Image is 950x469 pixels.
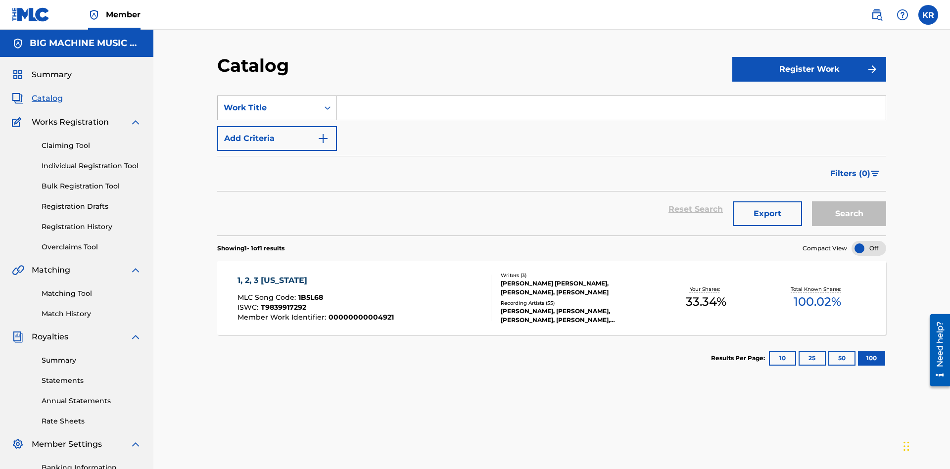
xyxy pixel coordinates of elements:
[501,272,650,279] div: Writers ( 3 )
[918,5,938,25] div: User Menu
[824,161,886,186] button: Filters (0)
[12,93,63,104] a: CatalogCatalog
[130,331,142,343] img: expand
[501,299,650,307] div: Recording Artists ( 55 )
[130,264,142,276] img: expand
[42,416,142,426] a: Rate Sheets
[42,181,142,191] a: Bulk Registration Tool
[871,9,883,21] img: search
[32,264,70,276] span: Matching
[799,351,826,366] button: 25
[871,171,879,177] img: filter
[12,331,24,343] img: Royalties
[30,38,142,49] h5: BIG MACHINE MUSIC LLC
[217,244,285,253] p: Showing 1 - 1 of 1 results
[237,293,298,302] span: MLC Song Code :
[791,285,844,293] p: Total Known Shares:
[866,63,878,75] img: f7272a7cc735f4ea7f67.svg
[686,293,726,311] span: 33.34 %
[901,422,950,469] iframe: Chat Widget
[329,313,394,322] span: 00000000004921
[298,293,323,302] span: 1B5L68
[12,69,72,81] a: SummarySummary
[42,375,142,386] a: Statements
[12,7,50,22] img: MLC Logo
[130,438,142,450] img: expand
[803,244,847,253] span: Compact View
[32,116,109,128] span: Works Registration
[690,285,722,293] p: Your Shares:
[217,126,337,151] button: Add Criteria
[217,261,886,335] a: 1, 2, 3 [US_STATE]MLC Song Code:1B5L68ISWC:T9839917292Member Work Identifier:00000000004921Writer...
[42,309,142,319] a: Match History
[32,331,68,343] span: Royalties
[12,116,25,128] img: Works Registration
[501,307,650,325] div: [PERSON_NAME], [PERSON_NAME], [PERSON_NAME], [PERSON_NAME], [PERSON_NAME], [PERSON_NAME], [PERSON...
[501,279,650,297] div: [PERSON_NAME] [PERSON_NAME], [PERSON_NAME], [PERSON_NAME]
[42,201,142,212] a: Registration Drafts
[217,95,886,235] form: Search Form
[224,102,313,114] div: Work Title
[106,9,141,20] span: Member
[12,38,24,49] img: Accounts
[42,355,142,366] a: Summary
[42,141,142,151] a: Claiming Tool
[317,133,329,144] img: 9d2ae6d4665cec9f34b9.svg
[12,438,24,450] img: Member Settings
[858,351,885,366] button: 100
[12,93,24,104] img: Catalog
[237,303,261,312] span: ISWC :
[769,351,796,366] button: 10
[42,242,142,252] a: Overclaims Tool
[42,222,142,232] a: Registration History
[12,264,24,276] img: Matching
[830,168,870,180] span: Filters ( 0 )
[42,161,142,171] a: Individual Registration Tool
[42,288,142,299] a: Matching Tool
[130,116,142,128] img: expand
[828,351,855,366] button: 50
[32,438,102,450] span: Member Settings
[922,310,950,391] iframe: Resource Center
[32,93,63,104] span: Catalog
[12,69,24,81] img: Summary
[893,5,912,25] div: Help
[217,54,294,77] h2: Catalog
[897,9,908,21] img: help
[867,5,887,25] a: Public Search
[733,201,802,226] button: Export
[237,313,329,322] span: Member Work Identifier :
[732,57,886,82] button: Register Work
[903,431,909,461] div: Drag
[32,69,72,81] span: Summary
[711,354,767,363] p: Results Per Page:
[261,303,306,312] span: T9839917292
[237,275,394,286] div: 1, 2, 3 [US_STATE]
[42,396,142,406] a: Annual Statements
[794,293,841,311] span: 100.02 %
[88,9,100,21] img: Top Rightsholder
